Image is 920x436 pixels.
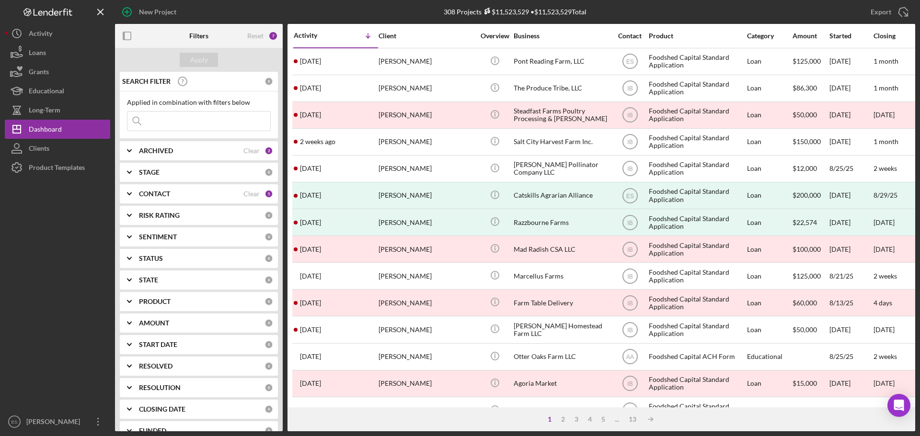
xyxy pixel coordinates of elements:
[264,233,273,241] div: 0
[264,405,273,414] div: 0
[29,139,49,160] div: Clients
[861,2,915,22] button: Export
[793,57,821,65] span: $125,000
[477,32,513,40] div: Overview
[874,57,898,65] time: 1 month
[29,24,52,45] div: Activity
[793,406,817,414] span: $15,000
[5,43,110,62] button: Loans
[300,272,321,280] time: 2025-08-21 15:21
[300,326,321,334] time: 2025-08-07 17:51
[649,102,745,128] div: Foodshed Capital Standard Application
[264,190,273,198] div: 5
[793,325,817,334] span: $50,000
[180,53,218,67] button: Apply
[264,276,273,284] div: 0
[793,137,821,145] span: $150,000
[793,290,828,315] div: $60,000
[264,168,273,177] div: 0
[514,398,609,423] div: [PERSON_NAME] Farms
[5,412,110,431] button: ES[PERSON_NAME]
[649,398,745,423] div: Foodshed Capital Standard Application
[5,24,110,43] a: Activity
[264,362,273,370] div: 0
[793,164,817,172] span: $12,000
[139,362,172,370] b: RESOLVED
[5,139,110,158] button: Clients
[626,407,633,414] text: ES
[514,371,609,396] div: Agoria Market
[874,379,895,387] time: [DATE]
[793,84,817,92] span: $86,300
[264,319,273,327] div: 0
[300,165,321,172] time: 2025-09-05 14:36
[139,319,169,327] b: AMOUNT
[874,299,892,307] time: 4 days
[264,297,273,306] div: 0
[122,78,171,85] b: SEARCH FILTER
[793,32,828,40] div: Amount
[300,406,321,414] time: 2025-08-05 18:11
[29,62,49,84] div: Grants
[264,77,273,86] div: 0
[514,32,609,40] div: Business
[624,415,641,423] div: 13
[829,398,873,423] div: [DATE]
[747,398,792,423] div: Loan
[793,236,828,262] div: $100,000
[747,129,792,155] div: Loan
[829,344,873,369] div: 8/25/25
[139,298,171,305] b: PRODUCT
[300,353,321,360] time: 2025-08-06 20:48
[627,219,632,226] text: IB
[543,415,556,423] div: 1
[514,236,609,262] div: Mad Radish CSA LLC
[874,191,897,199] div: 8/29/25
[627,85,632,92] text: IB
[649,183,745,208] div: Foodshed Capital Standard Application
[649,156,745,181] div: Foodshed Capital Standard Application
[793,371,828,396] div: $15,000
[139,212,180,219] b: RISK RATING
[127,99,271,106] div: Applied in combination with filters below
[300,246,321,253] time: 2025-08-26 12:59
[793,210,828,235] div: $22,574
[793,272,821,280] span: $125,000
[829,290,873,315] div: 8/13/25
[627,139,632,145] text: IB
[747,183,792,208] div: Loan
[627,300,632,306] text: IB
[300,111,321,119] time: 2025-09-15 17:36
[264,254,273,263] div: 0
[139,190,170,198] b: CONTACT
[29,101,60,122] div: Long-Term
[612,32,648,40] div: Contact
[747,263,792,289] div: Loan
[300,380,321,387] time: 2025-08-06 14:30
[379,398,474,423] div: [PERSON_NAME]
[649,344,745,369] div: Foodshed Capital ACH Form
[649,76,745,101] div: Foodshed Capital Standard Application
[874,352,897,360] time: 2 weeks
[5,81,110,101] button: Educational
[874,219,895,226] div: [DATE]
[300,299,321,307] time: 2025-08-19 01:07
[379,263,474,289] div: [PERSON_NAME]
[649,290,745,315] div: Foodshed Capital Standard Application
[829,76,873,101] div: [DATE]
[300,138,335,145] time: 2025-09-10 13:50
[139,276,158,284] b: STATE
[649,210,745,235] div: Foodshed Capital Standard Application
[379,102,474,128] div: [PERSON_NAME]
[139,384,181,391] b: RESOLUTION
[514,129,609,155] div: Salt City Harvest Farm Inc.
[874,325,895,334] time: [DATE]
[649,49,745,74] div: Foodshed Capital Standard Application
[747,156,792,181] div: Loan
[29,81,64,103] div: Educational
[627,166,632,172] text: IB
[829,183,873,208] div: [DATE]
[514,156,609,181] div: [PERSON_NAME] Pollinator Company LLC
[829,371,873,396] div: [DATE]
